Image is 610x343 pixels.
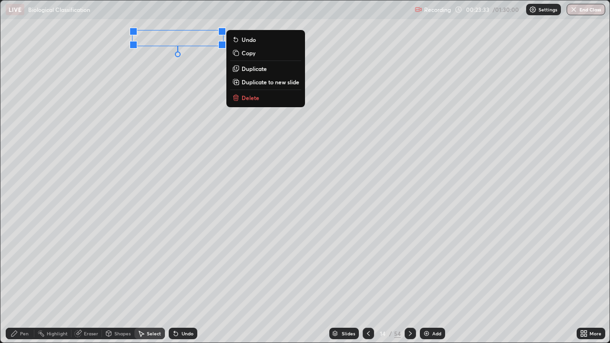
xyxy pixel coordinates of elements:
button: Copy [230,47,301,59]
div: Add [432,331,441,336]
p: Delete [242,94,259,101]
img: class-settings-icons [529,6,537,13]
div: Shapes [114,331,131,336]
p: Duplicate [242,65,267,72]
div: Pen [20,331,29,336]
button: Delete [230,92,301,103]
div: More [590,331,601,336]
p: LIVE [9,6,21,13]
p: Copy [242,49,255,57]
button: End Class [567,4,605,15]
img: recording.375f2c34.svg [415,6,422,13]
div: 14 [378,331,387,336]
p: Undo [242,36,256,43]
button: Duplicate [230,63,301,74]
p: Biological Classification [28,6,90,13]
div: Select [147,331,161,336]
div: Eraser [84,331,98,336]
img: end-class-cross [570,6,578,13]
div: 54 [394,329,401,338]
button: Undo [230,34,301,45]
div: / [389,331,392,336]
div: Highlight [47,331,68,336]
img: add-slide-button [423,330,430,337]
div: Undo [182,331,193,336]
p: Recording [424,6,451,13]
div: Slides [342,331,355,336]
button: Duplicate to new slide [230,76,301,88]
p: Settings [539,7,557,12]
p: Duplicate to new slide [242,78,299,86]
